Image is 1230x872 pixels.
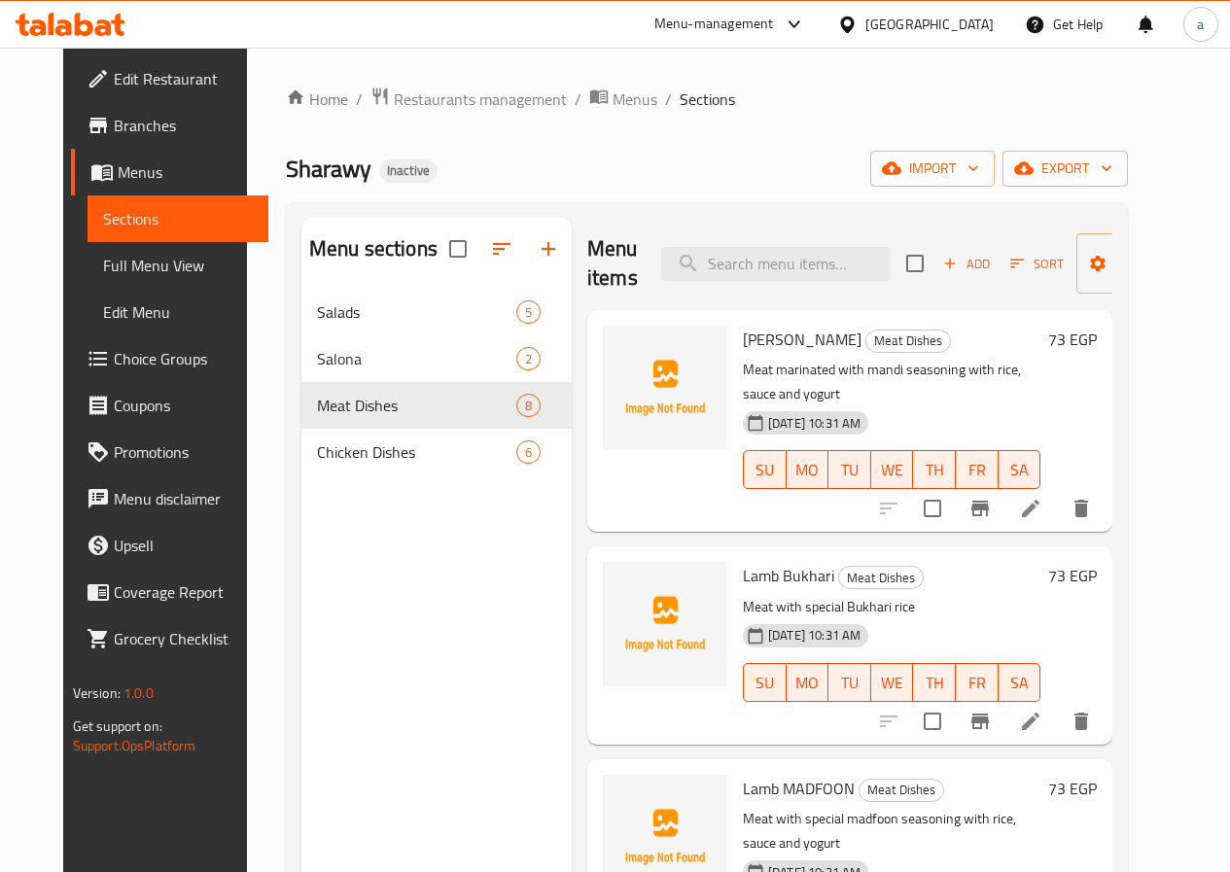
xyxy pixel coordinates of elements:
span: import [886,157,979,181]
span: SU [752,456,779,484]
span: Meat Dishes [866,330,950,352]
span: FR [964,456,991,484]
span: SU [752,669,779,697]
span: Sort [1010,253,1064,275]
span: [DATE] 10:31 AM [760,626,868,645]
span: Lamb MADFOON [743,774,855,803]
span: Sort items [998,249,1076,279]
button: import [870,151,995,187]
span: SA [1006,669,1034,697]
span: 5 [517,303,540,322]
button: SU [743,663,787,702]
button: TH [913,450,956,489]
button: SU [743,450,787,489]
button: FR [956,663,999,702]
span: Full Menu View [103,254,253,277]
button: TU [828,450,871,489]
span: Select to update [912,488,953,529]
button: MO [787,450,829,489]
span: Coupons [114,394,253,417]
span: Get support on: [73,714,162,739]
button: Manage items [1076,233,1207,294]
span: Meat Dishes [860,779,943,801]
button: WE [871,450,914,489]
a: Choice Groups [71,335,268,382]
button: MO [787,663,829,702]
a: Upsell [71,522,268,569]
a: Support.OpsPlatform [73,733,196,758]
button: Add section [525,226,572,272]
li: / [356,87,363,111]
a: Restaurants management [370,87,567,112]
span: Manage items [1092,239,1191,288]
a: Edit Menu [88,289,268,335]
span: Salona [317,347,516,370]
span: Edit Restaurant [114,67,253,90]
button: delete [1058,485,1105,532]
div: items [516,300,541,324]
span: MO [794,669,822,697]
div: Inactive [379,159,438,183]
span: TU [836,669,863,697]
span: Version: [73,680,121,706]
span: 6 [517,443,540,462]
p: Meat with special madfoon seasoning with rice, sauce and yogurt [743,807,1040,855]
span: Upsell [114,534,253,557]
h2: Menu items [587,234,638,293]
button: delete [1058,698,1105,745]
span: WE [879,456,906,484]
div: Salads5 [301,289,572,335]
a: Edit menu item [1019,497,1042,520]
span: a [1197,14,1204,35]
a: Home [286,87,348,111]
span: Branches [114,114,253,137]
button: TU [828,663,871,702]
span: Sort sections [478,226,525,272]
button: TH [913,663,956,702]
div: Salads [317,300,516,324]
span: Sections [680,87,735,111]
span: Sections [103,207,253,230]
span: Select section [895,243,935,284]
button: WE [871,663,914,702]
img: Lamb Bukhari [603,562,727,686]
div: Meat Dishes [838,566,924,589]
span: Restaurants management [394,87,567,111]
input: search [661,247,891,281]
a: Promotions [71,429,268,475]
span: Meat Dishes [317,394,516,417]
button: SA [999,450,1041,489]
div: Meat Dishes [865,330,951,353]
a: Grocery Checklist [71,615,268,662]
button: SA [999,663,1041,702]
span: 1.0.0 [123,680,154,706]
p: Meat marinated with mandi seasoning with rice, sauce and yogurt [743,358,1040,406]
span: TH [921,669,948,697]
span: TU [836,456,863,484]
div: Meat Dishes [859,779,944,802]
span: TH [921,456,948,484]
div: Salona2 [301,335,572,382]
span: Inactive [379,162,438,179]
li: / [575,87,581,111]
img: Lamb Mandi [603,326,727,450]
span: FR [964,669,991,697]
a: Edit menu item [1019,710,1042,733]
span: Menus [118,160,253,184]
div: Chicken Dishes6 [301,429,572,475]
div: items [516,440,541,464]
h2: Menu sections [309,234,438,263]
a: Coupons [71,382,268,429]
h6: 73 EGP [1048,326,1097,353]
span: Lamb Bukhari [743,561,834,590]
span: Meat Dishes [839,567,923,589]
h6: 73 EGP [1048,775,1097,802]
h6: 73 EGP [1048,562,1097,589]
a: Branches [71,102,268,149]
button: Sort [1005,249,1069,279]
a: Menus [71,149,268,195]
div: items [516,394,541,417]
span: Menus [613,87,657,111]
span: SA [1006,456,1034,484]
span: Chicken Dishes [317,440,516,464]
